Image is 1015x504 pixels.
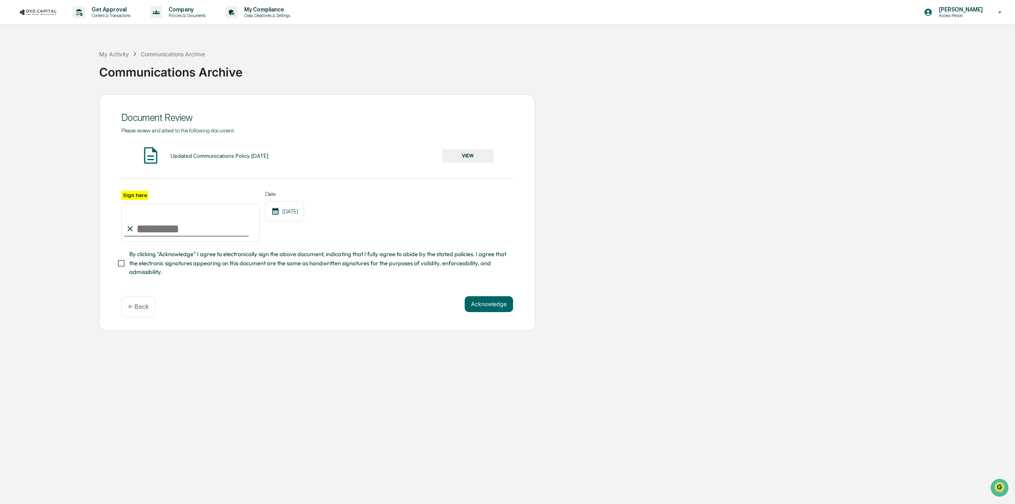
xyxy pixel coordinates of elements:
[56,134,96,140] a: Powered byPylon
[129,250,507,276] span: By clicking "Acknowledge" I agree to electronically sign the above document, indicating that I fu...
[16,100,51,108] span: Preclearance
[442,149,494,163] button: VIEW
[933,6,987,13] p: [PERSON_NAME]
[54,97,101,111] a: 🗄️Attestations
[933,13,987,18] p: Access Person
[65,100,98,108] span: Attestations
[57,101,64,107] div: 🗄️
[990,478,1011,499] iframe: Open customer support
[8,61,22,75] img: 1746055101610-c473b297-6a78-478c-a979-82029cc54cd1
[99,51,129,57] div: My Activity
[238,13,294,18] p: Data, Deadlines & Settings
[121,112,513,123] div: Document Review
[141,146,161,165] img: Document Icon
[99,59,1011,79] div: Communications Archive
[27,61,130,69] div: Start new chat
[265,191,304,197] label: Date
[135,63,144,73] button: Start new chat
[162,6,210,13] p: Company
[238,6,294,13] p: My Compliance
[465,296,513,312] button: Acknowledge
[85,6,134,13] p: Get Approval
[16,115,50,123] span: Data Lookup
[19,8,57,16] img: logo
[8,101,14,107] div: 🖐️
[79,134,96,140] span: Pylon
[8,116,14,122] div: 🔎
[8,17,144,29] p: How can we help?
[141,51,205,57] div: Communications Archive
[5,112,53,126] a: 🔎Data Lookup
[85,13,134,18] p: Content & Transactions
[170,153,268,159] div: Updated Communications Policy [DATE]
[265,201,304,221] div: [DATE]
[128,303,149,310] p: ← Back
[27,69,100,75] div: We're available if you need us!
[162,13,210,18] p: Policies & Documents
[121,127,235,134] span: Please review and attest to the following document.
[121,191,148,200] label: Sign here
[5,97,54,111] a: 🖐️Preclearance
